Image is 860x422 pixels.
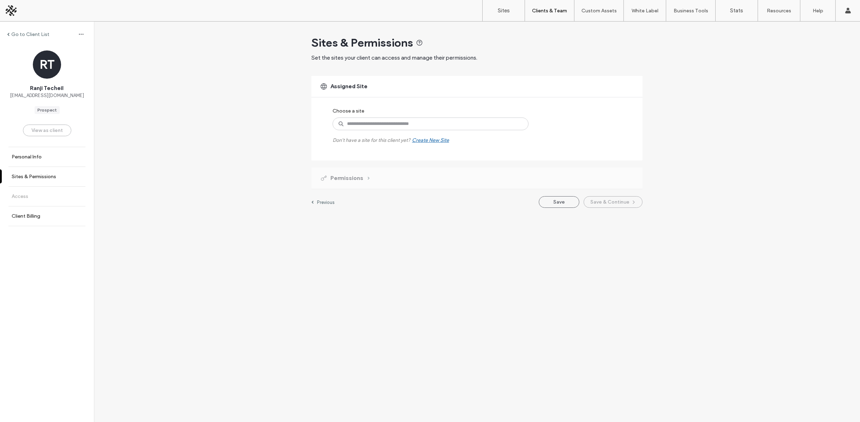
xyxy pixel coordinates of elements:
[333,104,364,117] label: Choose a site
[767,8,791,14] label: Resources
[532,8,567,14] label: Clients & Team
[311,54,477,61] span: Set the sites your client can access and manage their permissions.
[730,7,743,14] label: Stats
[311,199,335,205] a: Previous
[412,137,449,143] div: Create New Site
[12,174,56,180] label: Sites & Permissions
[12,193,28,199] label: Access
[539,196,579,208] button: Save
[581,8,617,14] label: Custom Assets
[311,36,413,50] span: Sites & Permissions
[674,8,708,14] label: Business Tools
[11,31,49,37] label: Go to Client List
[333,130,449,143] label: Don't have a site for this client yet?
[498,7,510,14] label: Sites
[632,8,658,14] label: White Label
[37,107,57,113] div: Prospect
[33,50,61,79] div: RT
[10,92,84,99] span: [EMAIL_ADDRESS][DOMAIN_NAME]
[12,154,42,160] label: Personal Info
[330,83,368,90] span: Assigned Site
[12,213,40,219] label: Client Billing
[317,200,335,205] label: Previous
[330,174,363,182] span: Permissions
[813,8,823,14] label: Help
[30,84,64,92] span: Ranji Techeil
